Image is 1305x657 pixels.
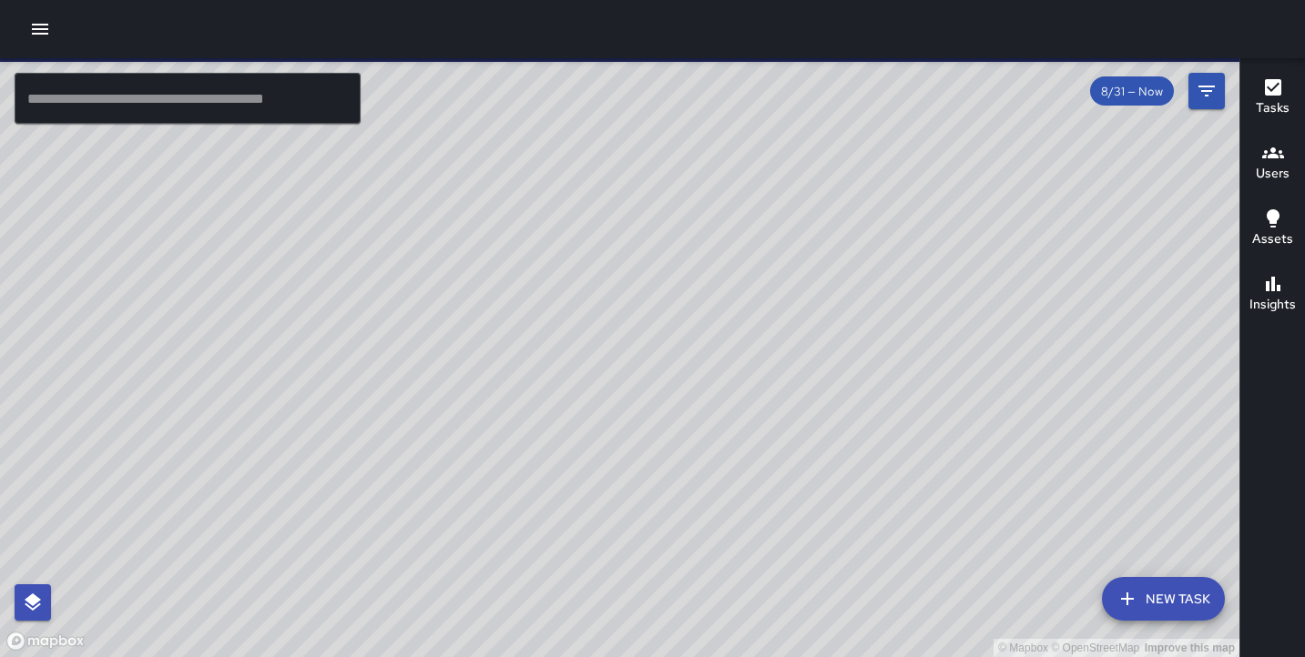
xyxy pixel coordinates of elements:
button: Filters [1188,73,1225,109]
span: 8/31 — Now [1090,84,1174,99]
button: Tasks [1240,66,1305,131]
button: Assets [1240,197,1305,262]
h6: Users [1256,164,1290,184]
h6: Tasks [1256,98,1290,118]
h6: Insights [1249,295,1296,315]
button: New Task [1102,577,1225,621]
button: Users [1240,131,1305,197]
button: Insights [1240,262,1305,328]
h6: Assets [1252,229,1293,249]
